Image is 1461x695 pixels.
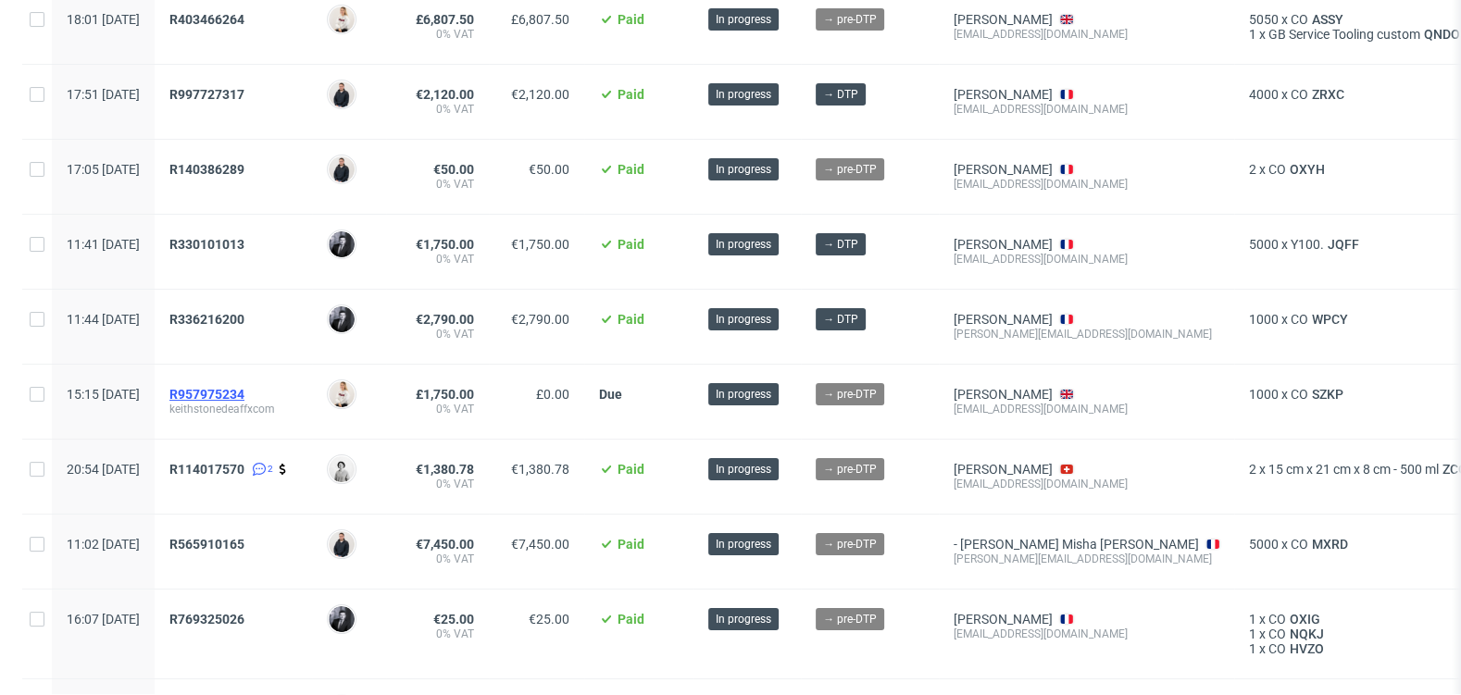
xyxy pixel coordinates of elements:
[1249,641,1256,656] span: 1
[169,162,248,177] a: R140386289
[954,27,1219,42] div: [EMAIL_ADDRESS][DOMAIN_NAME]
[511,537,569,552] span: €7,450.00
[1249,627,1256,641] span: 1
[329,381,355,407] img: Mari Fok
[401,627,474,641] span: 0% VAT
[169,612,244,627] span: R769325026
[1249,12,1279,27] span: 5050
[511,462,569,477] span: €1,380.78
[954,87,1053,102] a: [PERSON_NAME]
[1286,162,1329,177] a: OXYH
[67,612,140,627] span: 16:07 [DATE]
[954,102,1219,117] div: [EMAIL_ADDRESS][DOMAIN_NAME]
[169,237,244,252] span: R330101013
[1308,312,1352,327] a: WPCY
[536,387,569,402] span: £0.00
[1324,237,1363,252] a: JQFF
[1308,537,1352,552] a: MXRD
[954,162,1053,177] a: [PERSON_NAME]
[401,177,474,192] span: 0% VAT
[716,86,771,103] span: In progress
[823,236,858,253] span: → DTP
[1268,162,1286,177] span: CO
[954,177,1219,192] div: [EMAIL_ADDRESS][DOMAIN_NAME]
[433,612,474,627] span: €25.00
[169,12,244,27] span: R403466264
[67,162,140,177] span: 17:05 [DATE]
[1249,462,1256,477] span: 2
[329,306,355,332] img: Philippe Dubuy
[954,462,1053,477] a: [PERSON_NAME]
[1291,537,1308,552] span: CO
[1286,612,1324,627] a: OXIG
[1286,641,1328,656] a: HVZO
[716,611,771,627] span: In progress
[716,161,771,178] span: In progress
[1308,87,1348,102] a: ZRXC
[511,312,569,327] span: €2,790.00
[1286,627,1328,641] a: NQKJ
[67,537,140,552] span: 11:02 [DATE]
[716,461,771,478] span: In progress
[1249,87,1279,102] span: 4000
[954,627,1219,641] div: [EMAIL_ADDRESS][DOMAIN_NAME]
[416,237,474,252] span: €1,750.00
[618,312,644,327] span: Paid
[329,156,355,182] img: Adrian Margula
[716,11,771,28] span: In progress
[511,87,569,102] span: €2,120.00
[618,537,644,552] span: Paid
[433,162,474,177] span: €50.00
[618,162,644,177] span: Paid
[169,462,248,477] a: R114017570
[1291,237,1324,252] span: Y100.
[618,462,644,477] span: Paid
[67,387,140,402] span: 15:15 [DATE]
[823,611,877,627] span: → pre-DTP
[511,237,569,252] span: €1,750.00
[1268,462,1439,477] span: 15 cm x 21 cm x 8 cm - 500 ml
[1249,387,1279,402] span: 1000
[529,162,569,177] span: €50.00
[1308,12,1347,27] a: ASSY
[823,386,877,403] span: → pre-DTP
[401,27,474,42] span: 0% VAT
[169,537,248,552] a: R565910165
[416,537,474,552] span: €7,450.00
[169,387,248,402] a: R957975234
[416,87,474,102] span: €2,120.00
[1291,87,1308,102] span: CO
[1249,162,1256,177] span: 2
[954,552,1219,566] div: [PERSON_NAME][EMAIL_ADDRESS][DOMAIN_NAME]
[401,327,474,341] span: 0% VAT
[169,387,244,402] span: R957975234
[1249,312,1279,327] span: 1000
[1291,312,1308,327] span: CO
[823,536,877,552] span: → pre-DTP
[618,612,644,627] span: Paid
[401,552,474,566] span: 0% VAT
[329,456,355,482] img: Dudek Mariola
[169,237,248,252] a: R330101013
[1249,612,1256,627] span: 1
[954,327,1219,341] div: [PERSON_NAME][EMAIL_ADDRESS][DOMAIN_NAME]
[954,477,1219,491] div: [EMAIL_ADDRESS][DOMAIN_NAME]
[823,161,877,178] span: → pre-DTP
[169,12,248,27] a: R403466264
[169,312,248,327] a: R336216200
[329,231,355,257] img: Philippe Dubuy
[716,236,771,253] span: In progress
[1268,27,1420,42] span: GB Service Tooling custom
[618,12,644,27] span: Paid
[169,87,244,102] span: R997727317
[954,252,1219,267] div: [EMAIL_ADDRESS][DOMAIN_NAME]
[67,462,140,477] span: 20:54 [DATE]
